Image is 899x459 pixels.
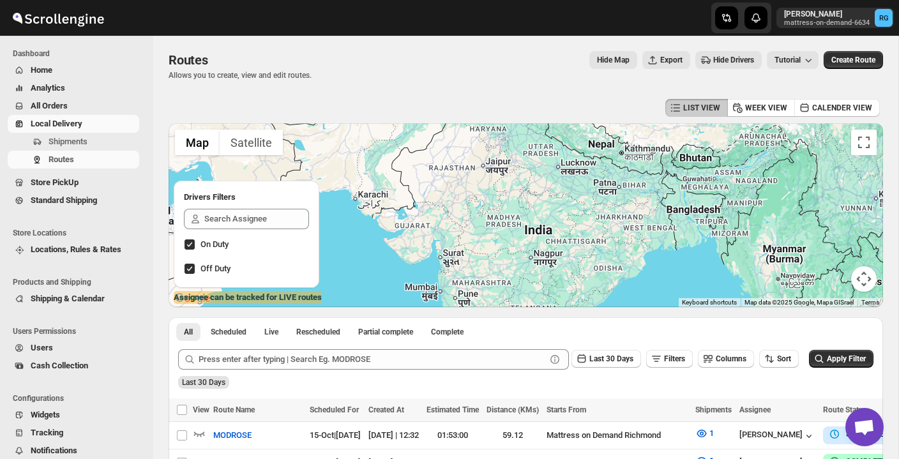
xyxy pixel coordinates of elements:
[597,55,630,65] span: Hide Map
[642,51,690,69] button: Export
[8,151,139,169] button: Routes
[727,99,795,117] button: WEEK VIEW
[851,266,877,292] button: Map camera controls
[200,239,229,249] span: On Duty
[487,429,539,442] div: 59.12
[861,299,879,306] a: Terms (opens in new tab)
[174,291,322,304] label: Assignee can be tracked for LIVE routes
[767,51,819,69] button: Tutorial
[8,133,139,151] button: Shipments
[851,130,877,155] button: Toggle fullscreen view
[713,55,754,65] span: Hide Drivers
[427,405,479,414] span: Estimated Time
[182,378,225,387] span: Last 30 Days
[8,339,139,357] button: Users
[744,299,854,306] span: Map data ©2025 Google, Mapa GISrael
[193,405,209,414] span: View
[664,354,685,363] span: Filters
[845,408,884,446] div: Open chat
[31,294,105,303] span: Shipping & Calendar
[688,423,721,444] button: 1
[31,343,53,352] span: Users
[879,14,889,22] text: RG
[698,350,754,368] button: Columns
[31,177,79,187] span: Store PickUp
[812,103,872,113] span: CALENDER VIEW
[31,428,63,437] span: Tracking
[665,99,728,117] button: LIST VIEW
[784,19,870,27] p: mattress-on-demand-6634
[310,430,361,440] span: 15-Oct | [DATE]
[310,405,359,414] span: Scheduled For
[172,290,214,307] a: Open this area in Google Maps (opens a new window)
[8,241,139,259] button: Locations, Rules & Rates
[745,103,787,113] span: WEEK VIEW
[184,327,193,337] span: All
[368,429,419,442] div: [DATE] | 12:32
[184,191,309,204] h2: Drivers Filters
[49,154,74,164] span: Routes
[827,354,866,363] span: Apply Filter
[220,130,283,155] button: Show satellite imagery
[828,428,889,440] button: SCHEDULED
[296,327,340,337] span: Rescheduled
[777,354,791,363] span: Sort
[8,424,139,442] button: Tracking
[682,298,737,307] button: Keyboard shortcuts
[264,327,278,337] span: Live
[683,103,720,113] span: LIST VIEW
[646,350,693,368] button: Filters
[200,264,230,273] span: Off Duty
[175,130,220,155] button: Show street map
[431,327,464,337] span: Complete
[794,99,880,117] button: CALENDER VIEW
[211,327,246,337] span: Scheduled
[759,350,799,368] button: Sort
[368,405,404,414] span: Created At
[31,410,60,419] span: Widgets
[784,9,870,19] p: [PERSON_NAME]
[547,405,586,414] span: Starts From
[695,405,732,414] span: Shipments
[809,350,873,368] button: Apply Filter
[831,55,875,65] span: Create Route
[660,55,683,65] span: Export
[739,430,815,442] button: [PERSON_NAME]
[31,83,65,93] span: Analytics
[213,429,252,442] span: MODROSE
[31,119,82,128] span: Local Delivery
[716,354,746,363] span: Columns
[213,405,255,414] span: Route Name
[31,65,52,75] span: Home
[823,405,867,414] span: Route Status
[13,326,144,336] span: Users Permissions
[169,70,312,80] p: Allows you to create, view and edit routes.
[8,357,139,375] button: Cash Collection
[695,51,762,69] button: Hide Drivers
[709,428,714,438] span: 1
[358,327,413,337] span: Partial complete
[487,405,539,414] span: Distance (KMs)
[172,290,214,307] img: Google
[204,209,309,229] input: Search Assignee
[824,51,883,69] button: Create Route
[206,425,259,446] button: MODROSE
[169,52,208,68] span: Routes
[8,61,139,79] button: Home
[199,349,546,370] input: Press enter after typing | Search Eg. MODROSE
[31,361,88,370] span: Cash Collection
[13,228,144,238] span: Store Locations
[571,350,641,368] button: Last 30 Days
[547,429,688,442] div: Mattress on Demand Richmond
[31,195,97,205] span: Standard Shipping
[176,323,200,341] button: All routes
[589,354,633,363] span: Last 30 Days
[13,277,144,287] span: Products and Shipping
[774,56,801,64] span: Tutorial
[8,97,139,115] button: All Orders
[13,393,144,403] span: Configurations
[10,2,106,34] img: ScrollEngine
[8,79,139,97] button: Analytics
[8,290,139,308] button: Shipping & Calendar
